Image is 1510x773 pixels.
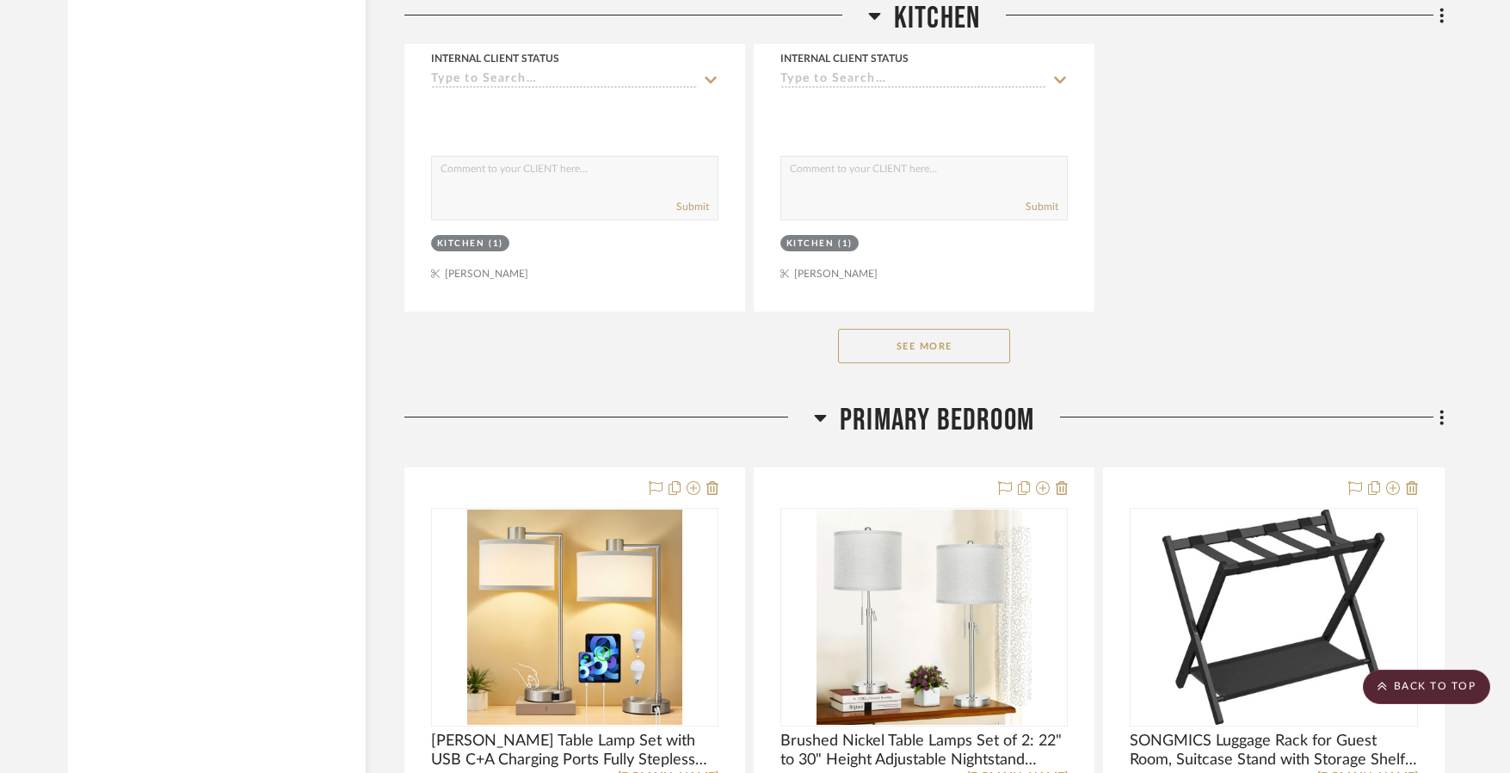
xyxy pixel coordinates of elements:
[431,72,698,89] input: Type to Search…
[838,238,853,250] div: (1)
[1026,199,1058,214] button: Submit
[780,732,1068,770] span: Brushed Nickel Table Lamps Set of 2: 22" to 30" Height Adjustable Nightstand Lamps with Grey Line...
[1162,510,1386,725] img: SONGMICS Luggage Rack for Guest Room, Suitcase Stand with Storage Shelf, Steel Frame, Foldable fo...
[1130,732,1417,770] span: SONGMICS Luggage Rack for Guest Room, Suitcase Stand with Storage Shelf, Steel Frame, Foldable fo...
[437,238,485,250] div: Kitchen
[780,72,1047,89] input: Type to Search…
[1363,670,1490,704] scroll-to-top-button: BACK TO TOP
[431,51,559,66] div: Internal Client Status
[786,238,835,250] div: Kitchen
[838,329,1010,363] button: See More
[676,199,709,214] button: Submit
[817,510,1032,725] img: Brushed Nickel Table Lamps Set of 2: 22" to 30" Height Adjustable Nightstand Lamps with Grey Line...
[780,51,909,66] div: Internal Client Status
[489,238,503,250] div: (1)
[467,510,682,725] img: Navreet Table Lamp Set with USB C+A Charging Ports Fully Stepless Dimmable Bedside Lamp (Bulbs In...
[431,732,718,770] span: [PERSON_NAME] Table Lamp Set with USB C+A Charging Ports Fully Stepless Dimmable Bedside Lamp (Bu...
[840,402,1034,439] span: Primary Bedroom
